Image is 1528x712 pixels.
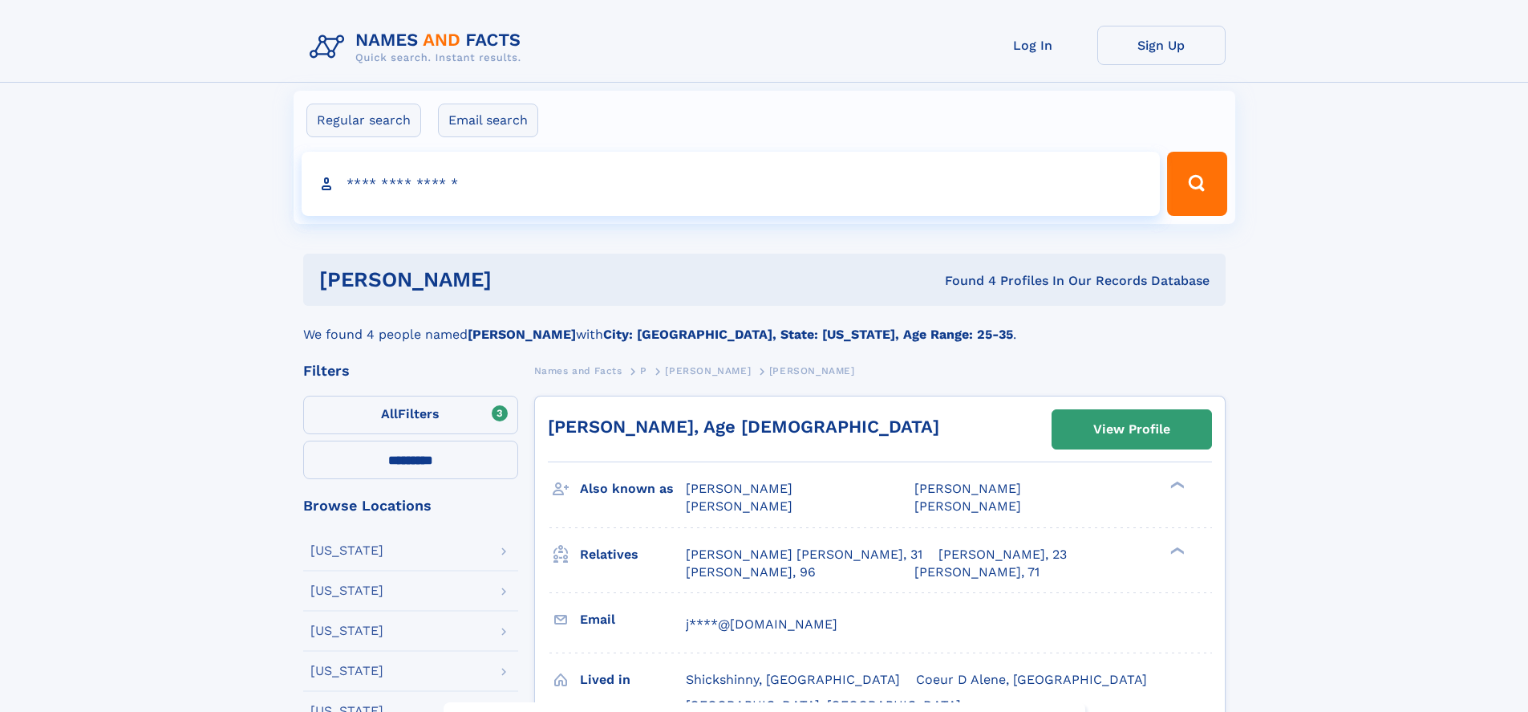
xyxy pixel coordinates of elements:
h3: Email [580,606,686,633]
a: [PERSON_NAME] [665,360,751,380]
div: ❯ [1166,480,1186,490]
span: P [640,365,647,376]
h3: Relatives [580,541,686,568]
div: Browse Locations [303,498,518,513]
span: [PERSON_NAME] [686,498,792,514]
img: Logo Names and Facts [303,26,534,69]
h3: Lived in [580,666,686,694]
label: Email search [438,104,538,137]
div: [US_STATE] [310,625,383,637]
span: [PERSON_NAME] [914,481,1021,496]
span: [PERSON_NAME] [686,481,792,496]
div: We found 4 people named with . [303,306,1226,344]
span: [PERSON_NAME] [769,365,855,376]
span: Coeur D Alene, [GEOGRAPHIC_DATA] [916,672,1147,687]
div: View Profile [1093,411,1170,448]
a: [PERSON_NAME], Age [DEMOGRAPHIC_DATA] [548,417,939,437]
input: search input [302,152,1161,216]
a: [PERSON_NAME] [PERSON_NAME], 31 [686,546,922,563]
span: [PERSON_NAME] [665,365,751,376]
span: [PERSON_NAME] [914,498,1021,514]
b: [PERSON_NAME] [468,327,576,342]
div: Found 4 Profiles In Our Records Database [718,272,1210,290]
a: Log In [969,26,1097,65]
label: Filters [303,396,518,434]
div: [US_STATE] [310,544,383,557]
a: [PERSON_NAME], 96 [686,563,816,581]
a: View Profile [1052,410,1211,449]
a: P [640,360,647,380]
span: Shickshinny, [GEOGRAPHIC_DATA] [686,672,900,687]
b: City: [GEOGRAPHIC_DATA], State: [US_STATE], Age Range: 25-35 [603,327,1013,342]
a: Sign Up [1097,26,1226,65]
button: Search Button [1167,152,1226,216]
div: Filters [303,364,518,378]
label: Regular search [306,104,421,137]
span: All [381,406,398,421]
a: [PERSON_NAME], 23 [938,546,1067,563]
a: Names and Facts [534,360,622,380]
h1: [PERSON_NAME] [319,270,719,290]
a: [PERSON_NAME], 71 [914,563,1040,581]
div: [US_STATE] [310,584,383,597]
div: ❯ [1166,545,1186,555]
h3: Also known as [580,475,686,502]
div: [US_STATE] [310,665,383,677]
